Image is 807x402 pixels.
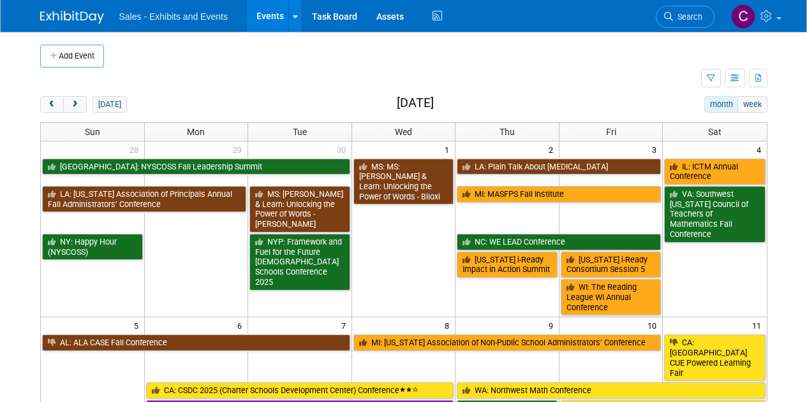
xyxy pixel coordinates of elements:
[561,252,662,278] a: [US_STATE] i-Ready Consortium Session 5
[63,96,87,113] button: next
[340,317,352,333] span: 7
[232,141,248,157] span: 29
[606,127,616,137] span: Fri
[664,186,765,243] a: VA: Southwest [US_STATE] Council of Teachers of Mathematics Fall Conference
[93,96,126,113] button: [DATE]
[397,96,434,110] h2: [DATE]
[737,96,767,113] button: week
[731,4,755,29] img: Christine Lurz
[119,11,228,22] span: Sales - Exhibits and Events
[353,334,662,351] a: MI: [US_STATE] Association of Non-Public School Administrators’ Conference
[336,141,352,157] span: 30
[353,159,454,205] a: MS: MS: [PERSON_NAME] & Learn: Unlocking the Power of Words - Biloxi
[457,252,558,278] a: [US_STATE] i-Ready Impact in Action Summit
[457,159,661,175] a: LA: Plain Talk About [MEDICAL_DATA]
[673,12,702,22] span: Search
[547,317,559,333] span: 9
[42,234,143,260] a: NY: Happy Hour (NYSCOSS)
[128,141,144,157] span: 28
[42,334,350,351] a: AL: ALA CASE Fall Conference
[561,279,662,315] a: WI: The Reading League WI Annual Conference
[500,127,515,137] span: Thu
[40,96,64,113] button: prev
[443,317,455,333] span: 8
[704,96,738,113] button: month
[293,127,307,137] span: Tue
[443,141,455,157] span: 1
[236,317,248,333] span: 6
[40,11,104,24] img: ExhibitDay
[249,234,350,291] a: NYP: Framework and Fuel for the Future [DEMOGRAPHIC_DATA] Schools Conference 2025
[664,159,765,185] a: IL: ICTM Annual Conference
[664,334,765,381] a: CA: [GEOGRAPHIC_DATA] CUE Powered Learning Fair
[133,317,144,333] span: 5
[146,382,454,399] a: CA: CSDC 2025 (Charter Schools Development Center) Conference
[40,45,104,68] button: Add Event
[457,186,661,203] a: MI: MASFPS Fall Institute
[85,127,100,137] span: Sun
[708,127,722,137] span: Sat
[457,234,661,250] a: NC: WE LEAD Conference
[457,382,765,399] a: WA: Northwest Math Conference
[249,186,350,233] a: MS: [PERSON_NAME] & Learn: Unlocking the Power of Words - [PERSON_NAME]
[395,127,412,137] span: Wed
[751,317,767,333] span: 11
[656,6,714,28] a: Search
[646,317,662,333] span: 10
[187,127,205,137] span: Mon
[42,186,247,212] a: LA: [US_STATE] Association of Principals Annual Fall Administrators’ Conference
[42,159,350,175] a: [GEOGRAPHIC_DATA]: NYSCOSS Fall Leadership Summit
[547,141,559,157] span: 2
[651,141,662,157] span: 3
[755,141,767,157] span: 4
